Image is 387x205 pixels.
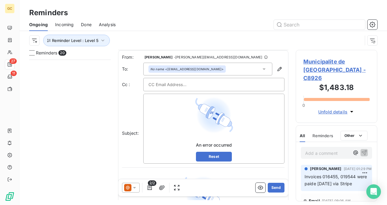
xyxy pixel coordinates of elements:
span: Reminders [36,50,57,56]
span: - [PERSON_NAME][EMAIL_ADDRESS][DOMAIN_NAME] [174,55,262,59]
span: Incoming [55,22,74,28]
span: Invoices 016455, 019544 were paide [DATE] via Stripe [305,174,368,186]
div: GC [5,4,15,13]
span: Email [309,198,320,203]
span: Unfold details [318,109,347,115]
input: Search [274,20,365,30]
span: [PERSON_NAME] [145,55,173,59]
span: From: [122,54,143,60]
em: No name [150,67,164,71]
span: 0 [302,103,305,108]
div: grid [29,60,111,205]
button: Other [340,131,368,141]
h3: $1,483.18 [303,82,370,94]
span: 11 [11,71,17,76]
div: <[EMAIL_ADDRESS][DOMAIN_NAME]> [150,67,224,71]
label: To: [122,66,143,72]
input: CC Email Address... [148,80,214,89]
button: Reminder Level : Level 5 [43,35,110,46]
span: An error occurred [196,142,232,148]
button: Reset [196,152,232,162]
span: 27 [9,58,17,64]
button: Unfold details [316,108,357,115]
span: 20 [58,50,66,56]
span: Ongoing [29,22,48,28]
span: 2/2 [148,180,156,186]
span: Subject: [122,130,139,136]
span: Analysis [99,22,116,28]
label: Cc : [122,82,143,88]
h3: Reminders [29,7,68,18]
span: Municipalite de [GEOGRAPHIC_DATA] - C8926 [303,57,370,82]
div: Open Intercom Messenger [366,184,381,199]
img: Logo LeanPay [5,192,15,201]
img: Error [194,96,233,135]
span: All [300,133,305,138]
span: [DATE] 09:06 AM [322,199,350,203]
span: Done [81,22,92,28]
span: [PERSON_NAME] [310,166,341,172]
button: Send [268,183,284,193]
span: [DATE] 01:29 PM [344,167,371,171]
span: Reminder Level : Level 5 [52,38,99,43]
span: Reminders [312,133,333,138]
